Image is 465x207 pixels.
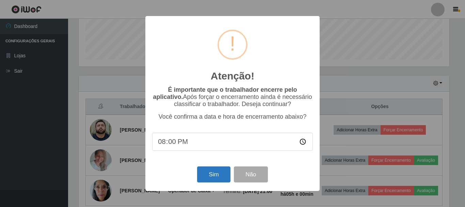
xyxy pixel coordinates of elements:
b: É importante que o trabalhador encerre pelo aplicativo. [153,86,297,100]
button: Não [234,166,268,182]
button: Sim [197,166,230,182]
p: Após forçar o encerramento ainda é necessário classificar o trabalhador. Deseja continuar? [152,86,313,108]
p: Você confirma a data e hora de encerramento abaixo? [152,113,313,120]
h2: Atenção! [211,70,254,82]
